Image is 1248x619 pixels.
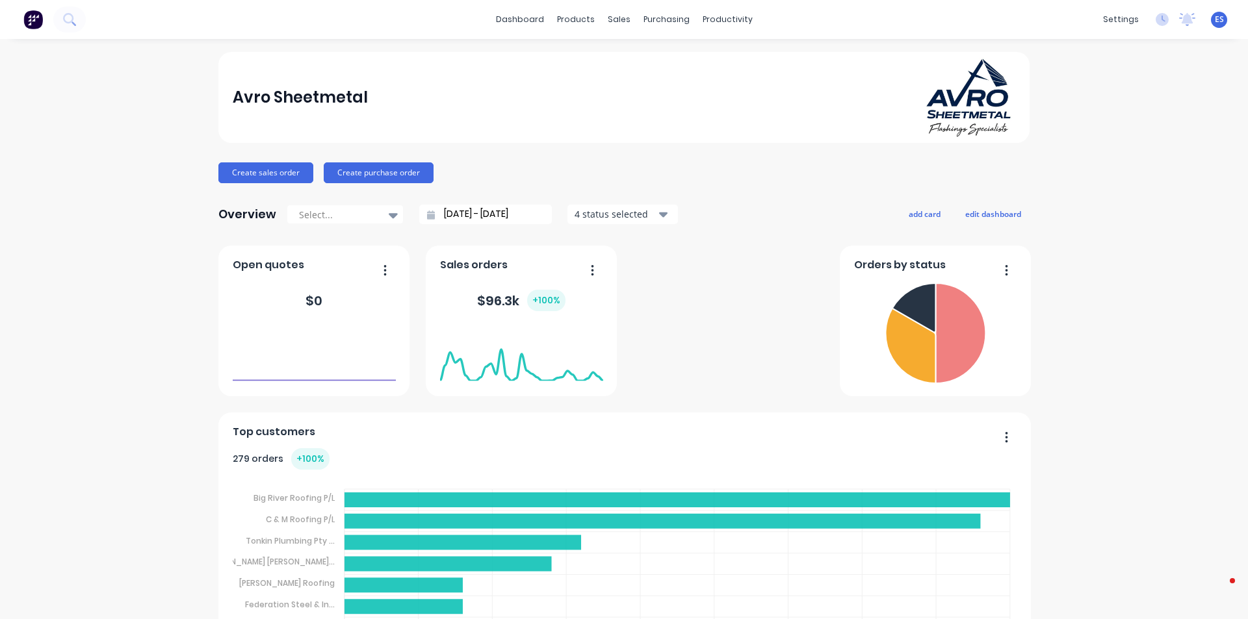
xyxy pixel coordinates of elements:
[305,291,322,310] div: $ 0
[245,599,335,610] tspan: Federation Steel & In...
[203,556,335,567] tspan: [PERSON_NAME] [PERSON_NAME]...
[440,257,508,273] span: Sales orders
[218,162,313,183] button: Create sales order
[854,257,946,273] span: Orders by status
[23,10,43,29] img: Factory
[233,424,315,440] span: Top customers
[567,205,678,224] button: 4 status selected
[1215,14,1224,25] span: ES
[233,257,304,273] span: Open quotes
[239,577,335,588] tspan: [PERSON_NAME] Roofing
[601,10,637,29] div: sales
[233,448,330,470] div: 279 orders
[266,514,335,525] tspan: C & M Roofing P/L
[527,290,565,311] div: + 100 %
[696,10,759,29] div: productivity
[957,205,1030,222] button: edit dashboard
[1097,10,1145,29] div: settings
[233,84,368,110] div: Avro Sheetmetal
[551,10,601,29] div: products
[246,535,335,546] tspan: Tonkin Plumbing Pty ...
[900,205,949,222] button: add card
[1204,575,1235,606] iframe: Intercom live chat
[477,290,565,311] div: $ 96.3k
[637,10,696,29] div: purchasing
[924,57,1015,138] img: Avro Sheetmetal
[324,162,434,183] button: Create purchase order
[489,10,551,29] a: dashboard
[253,492,335,503] tspan: Big River Roofing P/L
[291,448,330,470] div: + 100 %
[575,207,656,221] div: 4 status selected
[218,201,276,227] div: Overview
